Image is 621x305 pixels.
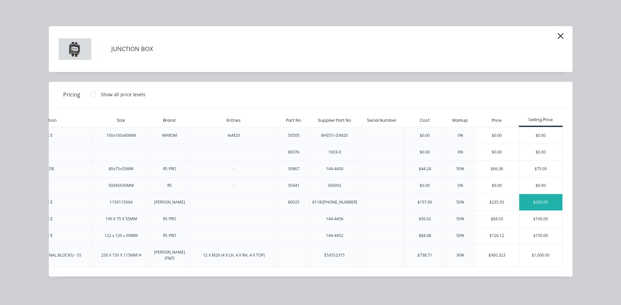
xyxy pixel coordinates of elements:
[110,199,133,205] div: 115X115X64
[475,227,519,244] div: $126.12
[475,244,519,266] div: $960.323
[519,227,563,244] div: $150.00
[519,117,563,123] div: Selling Price
[362,112,402,129] div: Serial Number
[288,199,300,205] div: 80025
[324,252,345,258] div: ES/DS2315
[456,252,464,258] div: 30%
[519,127,563,144] div: $0.00
[519,244,563,266] div: $1,000.00
[154,199,185,205] div: [PERSON_NAME]
[163,233,176,239] div: RS PRO
[101,91,145,98] div: Show all price levels
[519,177,563,194] div: $0.00
[475,194,519,210] div: $235.50
[312,199,357,205] div: 8118/[PHONE_NUMBER]
[458,149,463,155] div: 0%
[321,133,348,138] div: BHD51-D/M20
[108,183,134,188] div: 50X45X30MM
[475,177,519,194] div: $0.00
[313,112,356,129] div: Supplier Part No
[456,216,464,222] div: 50%
[456,233,464,239] div: 50%
[446,114,475,127] div: Markup
[154,249,185,261] div: [PERSON_NAME] (P&F)
[328,149,341,155] div: 1003-0
[456,199,464,205] div: 50%
[221,112,246,129] div: Entries
[519,194,563,210] div: $250.00
[167,183,172,188] div: RS
[281,112,306,129] div: Part No
[328,183,341,188] div: 506902
[456,166,464,172] div: 50%
[233,183,234,188] div: -
[101,252,141,258] div: 250 X 150 X 115MM H
[404,114,446,127] div: Cost
[326,216,343,222] div: 144-4456
[162,133,177,138] div: WAROM
[475,211,519,227] div: $84.03
[203,252,265,258] div: 12 X M20 (4 X LH, 4 X RH, 4 X TOP)
[163,216,176,222] div: RS PRO
[417,199,432,205] div: $157.00
[519,161,563,177] div: $75.00
[228,133,240,138] div: 4xM20
[420,183,430,188] div: $0.00
[419,216,431,222] div: $56.02
[109,166,134,172] div: 80x75x55MM
[104,233,138,239] div: 122 x 120 x 90MM
[288,166,300,172] div: 50867
[417,252,432,258] div: $738.71
[288,133,300,138] div: 50505
[475,114,519,127] div: Price
[519,144,563,160] div: $0.00
[163,166,176,172] div: RS PRO
[420,133,430,138] div: $0.00
[63,91,80,99] span: Pricing
[458,183,463,188] div: 0%
[59,33,91,65] img: JUNCTION BOX
[475,144,519,160] div: $0.00
[326,233,343,239] div: 144-4452
[458,133,463,138] div: 0%
[288,149,300,155] div: 80076
[112,112,130,129] div: Size
[158,112,181,129] div: Brand
[420,149,430,155] div: $0.00
[101,43,163,55] h4: JUNCTION BOX
[475,161,519,177] div: $66.36
[419,166,431,172] div: $44.24
[105,216,137,222] div: 190 X 75 X 55MM
[419,233,431,239] div: $84.08
[106,133,136,138] div: 100x100x80MM
[233,166,234,172] div: -
[519,211,563,227] div: $100.00
[475,127,519,144] div: $0.00
[288,183,300,188] div: 50341
[326,166,343,172] div: 144-4450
